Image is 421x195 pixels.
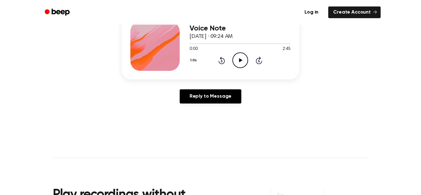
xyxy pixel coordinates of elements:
[298,5,325,19] a: Log in
[328,6,381,18] a: Create Account
[190,46,198,52] span: 0:00
[40,6,75,18] a: Beep
[190,34,233,39] span: [DATE] · 09:24 AM
[283,46,291,52] span: 2:45
[180,89,241,104] a: Reply to Message
[190,24,291,33] h3: Voice Note
[190,55,199,66] button: 1.0x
